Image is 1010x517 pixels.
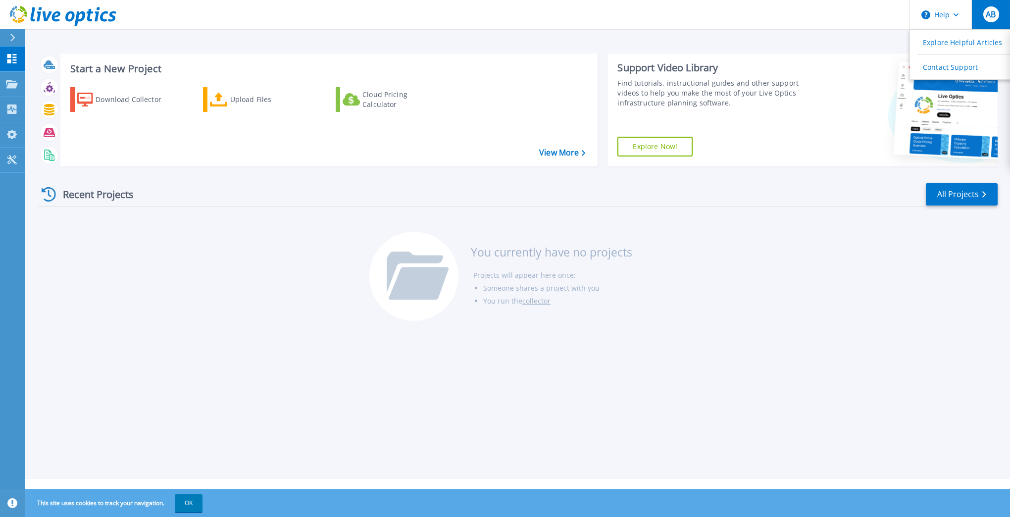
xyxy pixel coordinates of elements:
span: This site uses cookies to track your navigation. [27,494,202,512]
li: Someone shares a project with you [483,282,632,295]
div: Recent Projects [38,182,147,207]
button: OK [175,494,202,512]
h3: Start a New Project [70,63,585,74]
a: Explore Now! [617,137,693,156]
div: Download Collector [96,90,175,109]
div: Upload Files [230,90,309,109]
a: All Projects [926,183,998,206]
a: Cloud Pricing Calculator [336,87,446,112]
h3: You currently have no projects [471,247,632,258]
div: Support Video Library [617,61,817,74]
span: AB [986,10,996,18]
a: View More [539,148,585,157]
a: Download Collector [70,87,181,112]
li: You run the [483,295,632,308]
a: Upload Files [203,87,313,112]
div: Cloud Pricing Calculator [362,90,442,109]
a: collector [522,296,551,306]
div: Find tutorials, instructional guides and other support videos to help you make the most of your L... [617,78,817,108]
li: Projects will appear here once: [473,269,632,282]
